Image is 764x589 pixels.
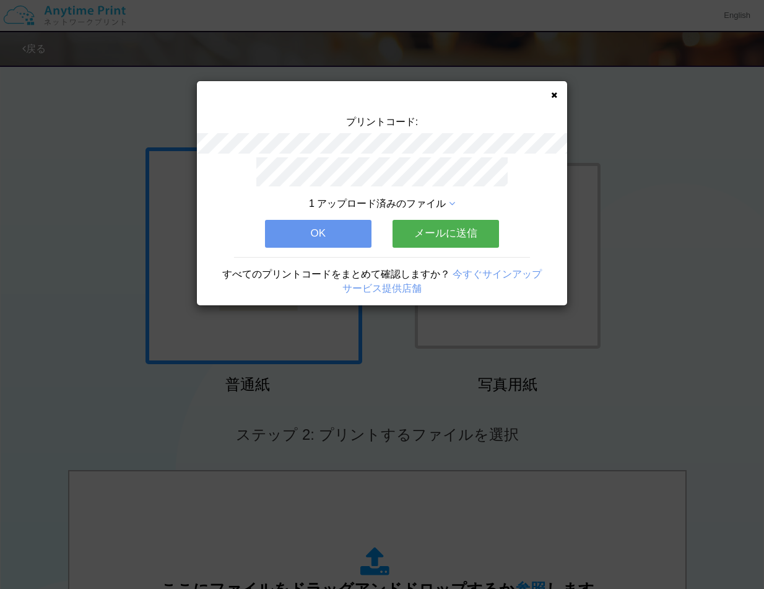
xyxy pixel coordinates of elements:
[222,269,450,279] span: すべてのプリントコードをまとめて確認しますか？
[453,269,542,279] a: 今すぐサインアップ
[393,220,499,247] button: メールに送信
[342,283,422,294] a: サービス提供店舗
[346,116,418,127] span: プリントコード:
[309,198,446,209] span: 1 アップロード済みのファイル
[265,220,371,247] button: OK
